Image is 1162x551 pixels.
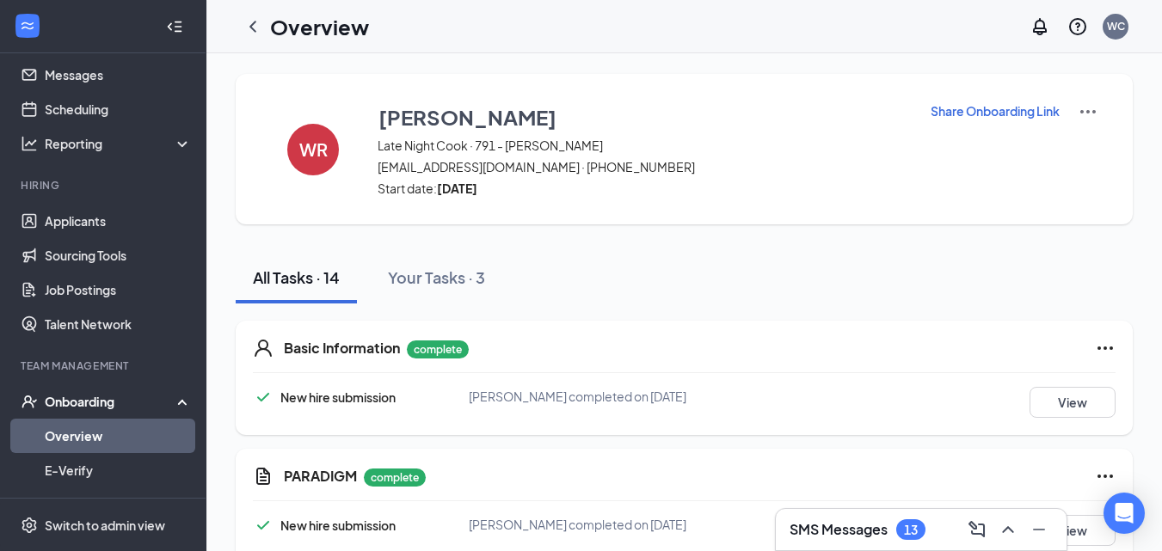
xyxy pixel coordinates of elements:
[967,519,987,540] svg: ComposeMessage
[19,17,36,34] svg: WorkstreamLogo
[45,272,192,307] a: Job Postings
[270,101,356,197] button: WR
[45,453,192,487] a: E-Verify
[388,266,485,288] div: Your Tasks · 3
[45,307,192,341] a: Talent Network
[1078,101,1098,122] img: More Actions
[45,58,192,92] a: Messages
[437,181,477,196] strong: [DATE]
[21,517,38,534] svg: Settings
[930,101,1061,120] button: Share Onboarding Link
[1107,19,1125,34] div: WC
[253,266,340,288] div: All Tasks · 14
[21,135,38,152] svg: Analysis
[45,419,192,453] a: Overview
[45,135,193,152] div: Reporting
[378,102,556,132] h3: [PERSON_NAME]
[243,16,263,37] svg: ChevronLeft
[45,238,192,272] a: Sourcing Tools
[280,517,396,533] span: New hire submission
[1095,338,1116,358] svg: Ellipses
[469,389,686,404] span: [PERSON_NAME] completed on [DATE]
[270,12,369,41] h1: Overview
[45,393,177,410] div: Onboarding
[1067,16,1088,37] svg: QuestionInfo
[469,517,686,532] span: [PERSON_NAME] completed on [DATE]
[280,389,396,405] span: New hire submission
[931,102,1060,119] p: Share Onboarding Link
[45,204,192,238] a: Applicants
[45,92,192,126] a: Scheduling
[21,358,188,373] div: Team Management
[378,158,908,175] span: [EMAIL_ADDRESS][DOMAIN_NAME] · [PHONE_NUMBER]
[378,180,908,197] span: Start date:
[790,520,888,539] h3: SMS Messages
[364,468,426,487] p: complete
[253,466,274,487] svg: CustomFormIcon
[1030,16,1050,37] svg: Notifications
[378,101,908,132] button: [PERSON_NAME]
[299,144,328,156] h4: WR
[1030,515,1116,546] button: View
[253,387,274,407] svg: Checkmark
[284,339,400,358] h5: Basic Information
[284,467,357,486] h5: PARADIGM
[1095,466,1116,487] svg: Ellipses
[21,178,188,193] div: Hiring
[253,338,274,358] svg: User
[998,519,1018,540] svg: ChevronUp
[378,137,908,154] span: Late Night Cook · 791 - [PERSON_NAME]
[994,516,1022,543] button: ChevronUp
[253,515,274,536] svg: Checkmark
[904,523,918,537] div: 13
[166,18,183,35] svg: Collapse
[1025,516,1053,543] button: Minimize
[21,393,38,410] svg: UserCheck
[407,340,469,358] p: complete
[963,516,991,543] button: ComposeMessage
[1104,493,1145,534] div: Open Intercom Messenger
[1030,387,1116,418] button: View
[45,517,165,534] div: Switch to admin view
[1029,519,1049,540] svg: Minimize
[45,487,192,522] a: Onboarding Documents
